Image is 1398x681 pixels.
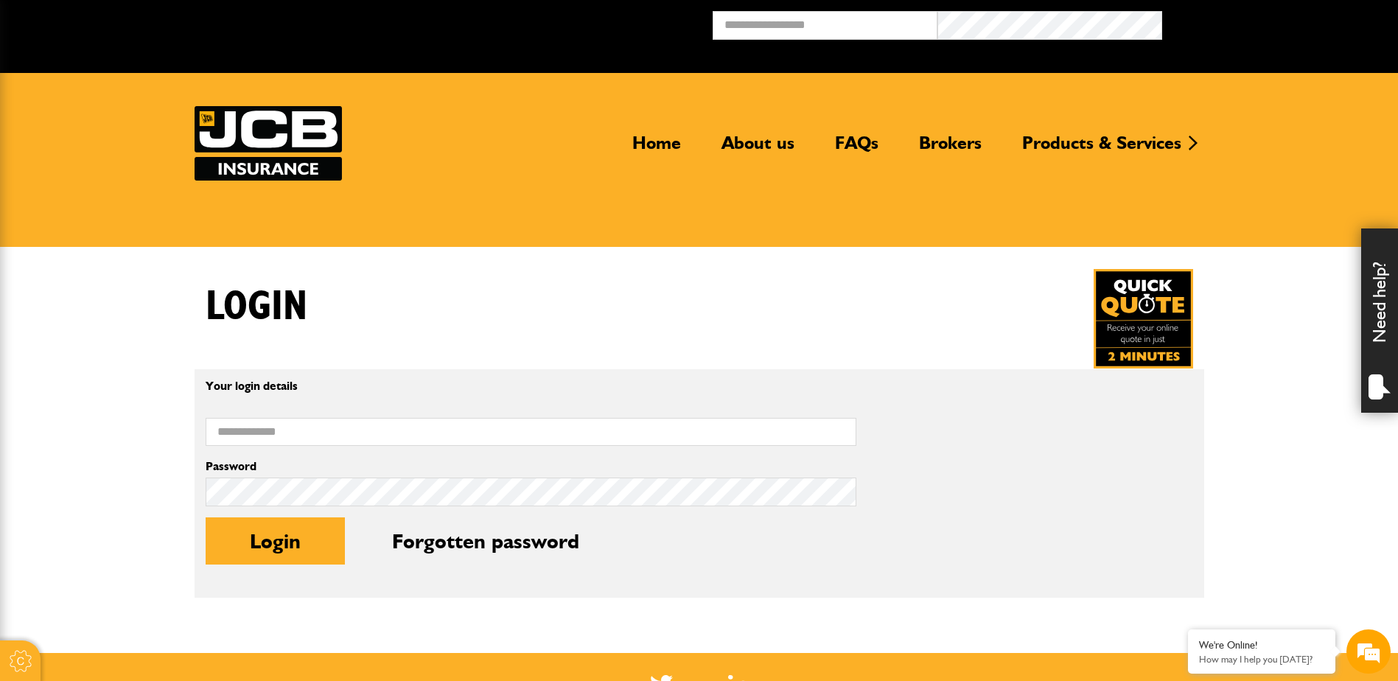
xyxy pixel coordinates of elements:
a: Products & Services [1011,132,1192,166]
a: FAQs [824,132,890,166]
a: Home [621,132,692,166]
a: About us [710,132,805,166]
label: Password [206,461,856,472]
div: We're Online! [1199,639,1324,652]
button: Forgotten password [348,517,623,565]
button: Login [206,517,345,565]
p: Your login details [206,380,856,392]
p: How may I help you today? [1199,654,1324,665]
img: Quick Quote [1094,269,1193,369]
button: Broker Login [1162,11,1387,34]
div: Need help? [1361,228,1398,413]
img: JCB Insurance Services logo [195,106,342,181]
a: Brokers [908,132,993,166]
a: JCB Insurance Services [195,106,342,181]
h1: Login [206,282,307,332]
a: Get your insurance quote in just 2-minutes [1094,269,1193,369]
